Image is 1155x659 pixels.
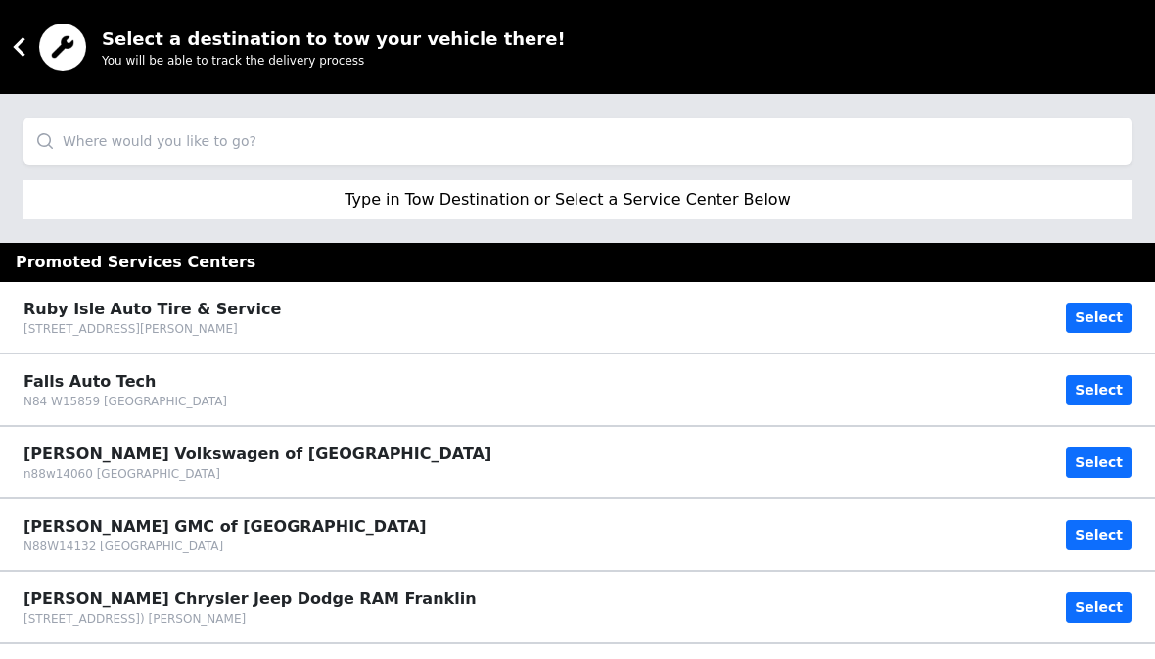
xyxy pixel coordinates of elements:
[23,118,1132,165] input: Where would you like to go?
[23,466,491,482] div: n88w14060 [GEOGRAPHIC_DATA]
[23,588,477,611] div: [PERSON_NAME] Chrysler Jeep Dodge RAM Franklin
[23,394,227,409] div: N84 W15859 [GEOGRAPHIC_DATA]
[23,611,477,627] div: [STREET_ADDRESS]) [PERSON_NAME]
[102,53,576,69] div: You will be able to track the delivery process
[39,24,86,71] img: trx now logo
[23,321,281,337] div: [STREET_ADDRESS][PERSON_NAME]
[23,539,427,554] div: N88W14132 [GEOGRAPHIC_DATA]
[1066,375,1132,405] button: Select
[23,298,281,321] div: Ruby Isle Auto Tire & Service
[23,443,491,466] div: [PERSON_NAME] Volkswagen of [GEOGRAPHIC_DATA]
[345,188,791,212] p: Type in Tow Destination or Select a Service Center Below
[23,515,427,539] div: [PERSON_NAME] GMC of [GEOGRAPHIC_DATA]
[1066,592,1132,623] button: Select
[1066,447,1132,478] button: Select
[23,370,227,394] div: Falls Auto Tech
[1066,520,1132,550] button: Select
[102,25,566,53] div: Select a destination to tow your vehicle there!
[1066,303,1132,333] button: Select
